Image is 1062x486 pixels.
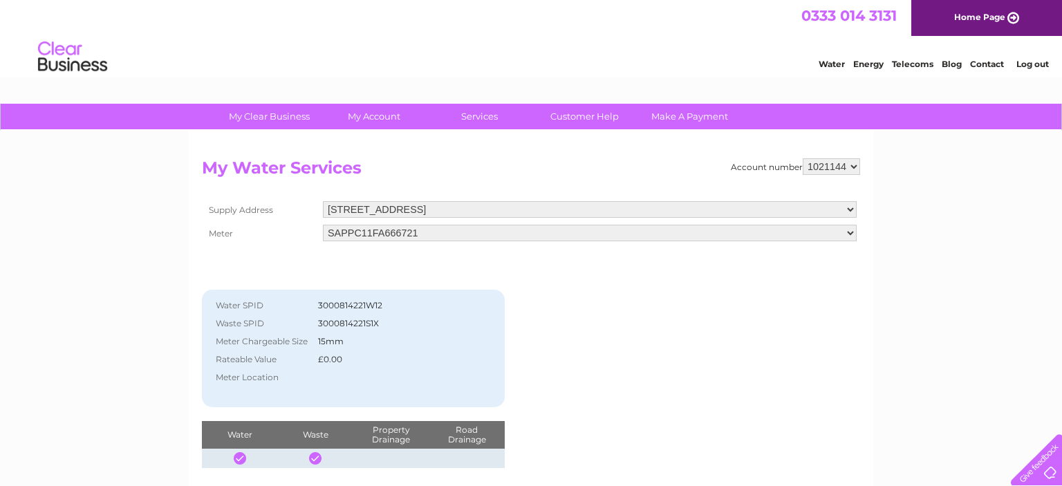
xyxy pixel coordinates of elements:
[202,198,319,221] th: Supply Address
[315,351,474,368] td: £0.00
[970,59,1004,69] a: Contact
[209,351,315,368] th: Rateable Value
[277,421,353,449] th: Waste
[801,7,897,24] a: 0333 014 3131
[819,59,845,69] a: Water
[633,104,747,129] a: Make A Payment
[212,104,326,129] a: My Clear Business
[37,36,108,78] img: logo.png
[528,104,642,129] a: Customer Help
[317,104,431,129] a: My Account
[429,421,505,449] th: Road Drainage
[731,158,860,175] div: Account number
[202,421,277,449] th: Water
[942,59,962,69] a: Blog
[209,315,315,333] th: Waste SPID
[892,59,933,69] a: Telecoms
[315,315,474,333] td: 3000814221S1X
[209,333,315,351] th: Meter Chargeable Size
[209,297,315,315] th: Water SPID
[353,421,429,449] th: Property Drainage
[209,368,315,386] th: Meter Location
[422,104,537,129] a: Services
[202,221,319,245] th: Meter
[205,8,859,67] div: Clear Business is a trading name of Verastar Limited (registered in [GEOGRAPHIC_DATA] No. 3667643...
[202,158,860,185] h2: My Water Services
[853,59,884,69] a: Energy
[315,297,474,315] td: 3000814221W12
[1016,59,1049,69] a: Log out
[315,333,474,351] td: 15mm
